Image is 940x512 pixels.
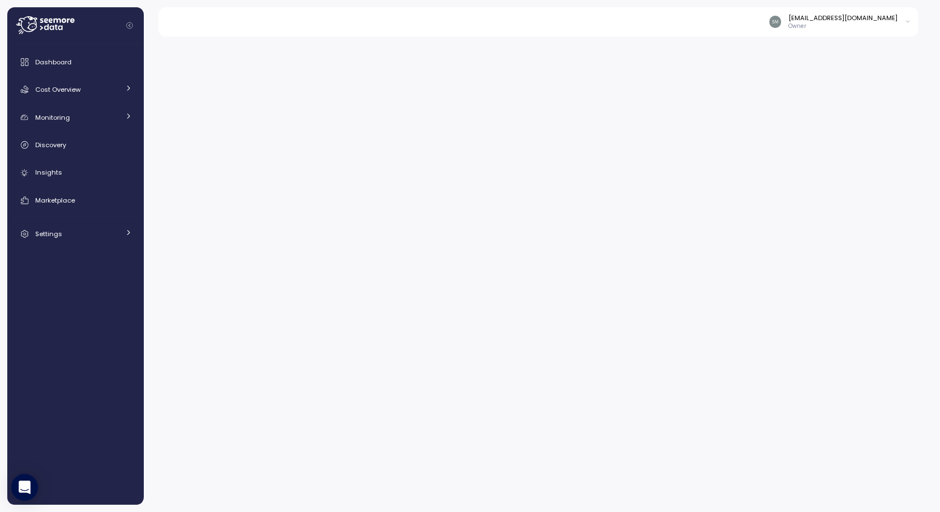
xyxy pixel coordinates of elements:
button: Collapse navigation [123,21,137,30]
span: Dashboard [35,58,72,67]
a: Discovery [12,134,139,156]
span: Insights [35,168,62,177]
div: [EMAIL_ADDRESS][DOMAIN_NAME] [788,13,897,22]
span: Discovery [35,140,66,149]
span: Cost Overview [35,85,81,94]
a: Settings [12,223,139,245]
a: Cost Overview [12,78,139,101]
p: Owner [788,22,897,30]
span: Marketplace [35,196,75,205]
a: Monitoring [12,106,139,129]
a: Marketplace [12,189,139,212]
a: Dashboard [12,51,139,73]
span: Monitoring [35,113,70,122]
a: Insights [12,162,139,184]
span: Settings [35,229,62,238]
div: Open Intercom Messenger [11,474,38,501]
img: 8b38840e6dc05d7795a5b5428363ffcd [769,16,781,27]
